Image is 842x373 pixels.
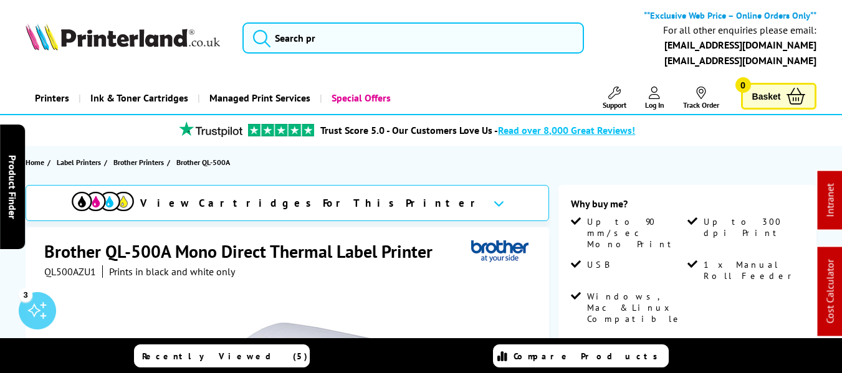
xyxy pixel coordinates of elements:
[320,82,400,114] a: Special Offers
[198,82,320,114] a: Managed Print Services
[587,216,685,250] span: Up to 90 mm/sec Mono Print
[26,156,47,169] a: Home
[113,156,167,169] a: Brother Printers
[140,196,483,210] span: View Cartridges For This Printer
[824,260,836,324] a: Cost Calculator
[57,156,104,169] a: Label Printers
[176,156,230,169] span: Brother QL-500A
[19,288,32,301] div: 3
[26,23,227,53] a: Printerland Logo
[704,259,801,281] span: 1 x Manual Roll Feeder
[242,22,584,54] input: Search pr
[603,87,626,110] a: Support
[493,344,669,367] a: Compare Products
[6,154,19,219] span: Product Finder
[134,344,310,367] a: Recently Viewed (5)
[741,83,817,110] a: Basket 0
[142,351,308,362] span: Recently Viewed (5)
[603,100,626,110] span: Support
[79,82,198,114] a: Ink & Toner Cartridges
[663,24,816,36] div: For all other enquiries please email:
[514,351,664,362] span: Compare Products
[644,9,816,21] b: **Exclusive Web Price – Online Orders Only**
[645,87,664,110] a: Log In
[44,240,445,263] h1: Brother QL-500A Mono Direct Thermal Label Printer
[26,156,44,169] span: Home
[26,23,220,50] img: Printerland Logo
[587,259,609,270] span: USB
[26,82,79,114] a: Printers
[113,156,164,169] span: Brother Printers
[752,88,781,105] span: Basket
[498,124,635,136] span: Read over 8,000 Great Reviews!
[90,82,188,114] span: Ink & Toner Cartridges
[683,87,719,110] a: Track Order
[248,124,314,136] img: trustpilot rating
[173,121,248,137] img: trustpilot rating
[571,197,804,216] div: Why buy me?
[109,265,235,278] i: Prints in black and white only
[587,291,685,324] span: Windows, Mac & Linux Compatible
[57,156,101,169] span: Label Printers
[44,265,96,278] span: QL500AZU1
[471,240,529,263] img: Brother
[824,184,836,217] a: Intranet
[704,216,801,238] span: Up to 300 dpi Print
[645,100,664,110] span: Log In
[176,156,233,169] a: Brother QL-500A
[664,54,816,67] a: [EMAIL_ADDRESS][DOMAIN_NAME]
[320,124,635,136] a: Trust Score 5.0 - Our Customers Love Us -Read over 8,000 Great Reviews!
[72,192,134,211] img: cmyk-icon.svg
[664,39,816,51] a: [EMAIL_ADDRESS][DOMAIN_NAME]
[735,77,751,93] span: 0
